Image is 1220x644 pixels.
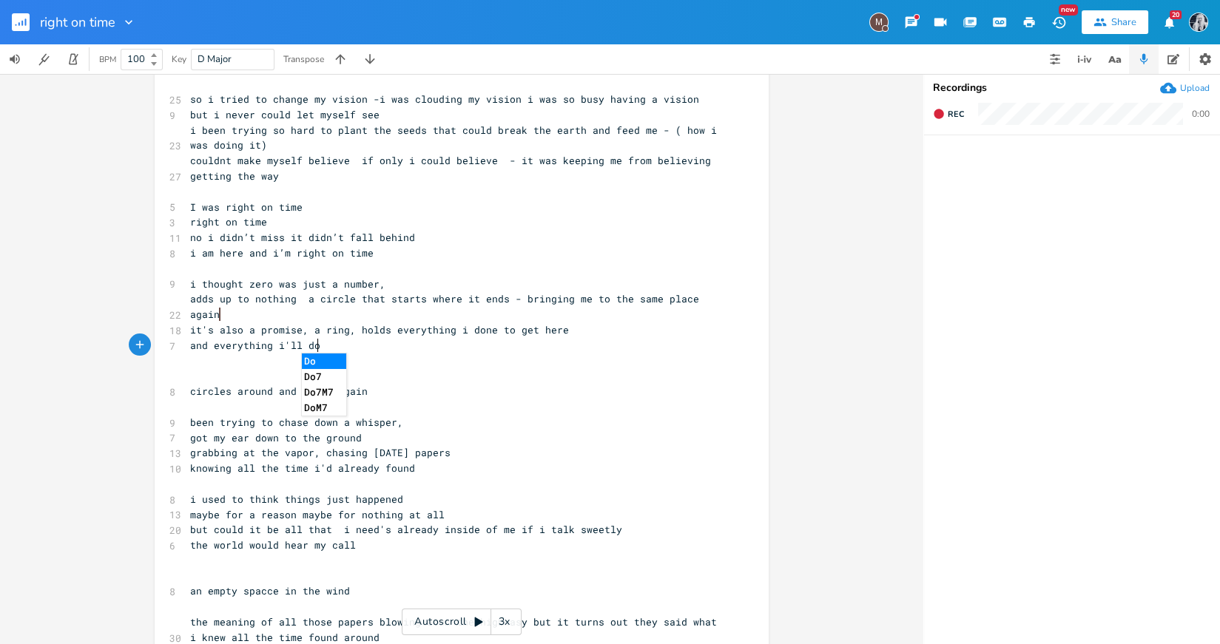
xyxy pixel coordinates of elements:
[302,353,346,369] li: Do
[40,16,115,29] span: right on time
[1170,10,1182,19] div: 20
[302,400,346,416] li: DoM7
[190,215,267,228] span: right on time
[190,200,303,214] span: I was right on time
[933,83,1211,93] div: Recordings
[190,492,403,506] span: i used to think things just happened
[1059,4,1078,16] div: New
[190,292,705,321] span: adds up to nothing a circle that starts where it ends - bringing me to the same place again
[190,615,723,644] span: the meaning of all those papers blowing down the highwasy but it turns out they said what i knew ...
[190,92,699,106] span: so i tried to change my vision -i was clouding my vision i was so busy having a vision
[190,584,350,597] span: an empty spacce in the wind
[402,609,522,635] div: Autoscroll
[1154,9,1184,35] button: 20
[190,416,403,429] span: been trying to chase down a whisper,
[948,109,964,120] span: Rec
[190,384,368,398] span: circles around and start again
[190,246,374,260] span: i am here and i’m right on time
[869,13,889,32] div: melindameshad
[190,461,415,475] span: knowing all the time i'd already found
[302,369,346,384] li: Do7
[190,231,415,244] span: no i didn’t miss it didn’t fall behind
[1192,109,1210,118] div: 0:00
[1189,13,1208,32] img: Anya
[927,102,970,126] button: Rec
[190,154,717,183] span: couldnt make myself believe if only i could believe - it was keeping me from believing getting th...
[1044,9,1074,35] button: New
[1111,16,1136,29] div: Share
[190,446,451,459] span: grabbing at the vapor, chasing [DATE] papers
[190,123,723,152] span: i been trying so hard to plant the seeds that could break the earth and feed me - ( how i was doi...
[190,339,320,352] span: and everything i'll do
[190,523,622,536] span: but could it be all that i need's already inside of me if i talk sweetly
[190,323,569,336] span: it's also a promise, a ring, holds everything i done to get here
[1160,80,1210,96] button: Upload
[491,609,518,635] div: 3x
[283,55,324,64] div: Transpose
[172,55,186,64] div: Key
[99,55,116,64] div: BPM
[190,108,380,121] span: but i never could let myself see
[190,431,362,444] span: got my ear down to the ground
[190,277,385,291] span: i thought zero was just a number,
[190,508,445,521] span: maybe for a reason maybe for nothing at all
[302,384,346,400] li: Do7M7
[1082,10,1148,34] button: Share
[1180,82,1210,94] div: Upload
[190,538,356,552] span: the world would hear my call
[198,52,232,66] span: D Major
